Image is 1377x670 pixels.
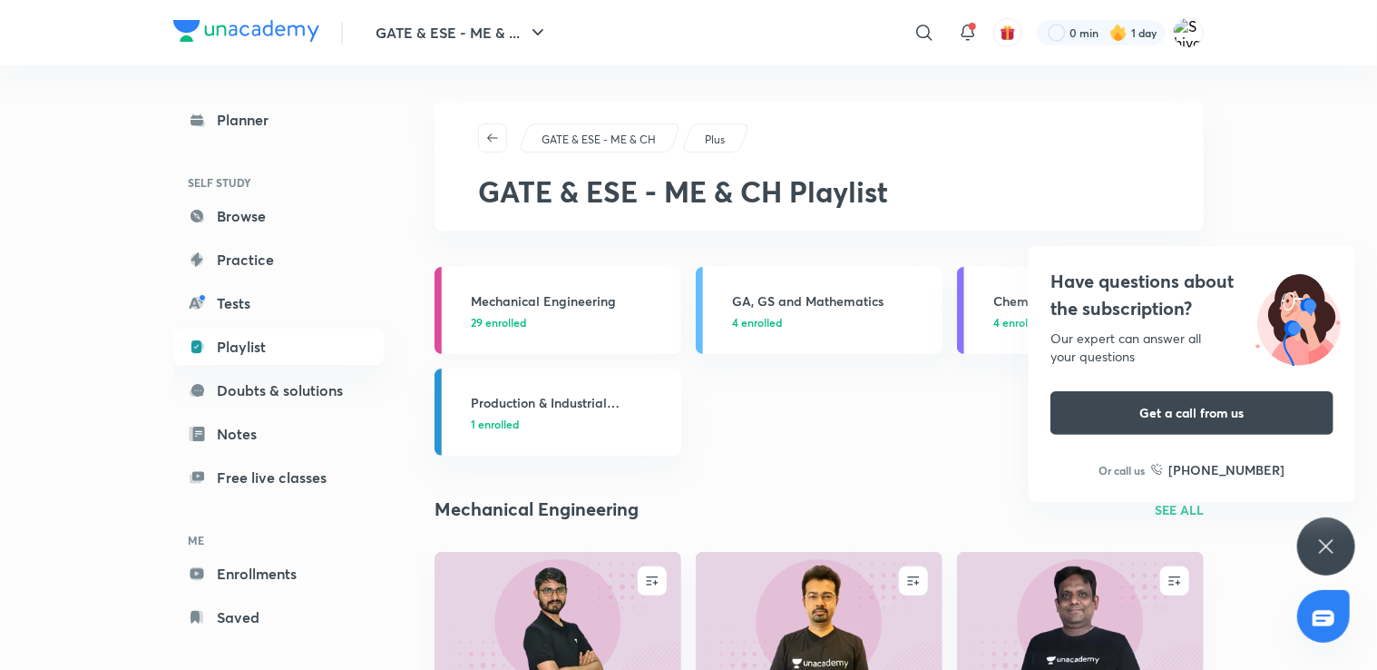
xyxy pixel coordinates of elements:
[993,18,1022,47] button: avatar
[1169,460,1285,479] h6: [PHONE_NUMBER]
[1151,460,1285,479] a: [PHONE_NUMBER]
[173,329,384,365] a: Playlist
[471,291,670,310] h3: Mechanical Engineering
[173,20,319,46] a: Company Logo
[173,20,319,42] img: Company Logo
[478,172,888,211] span: GATE & ESE - ME & CH Playlist
[1099,462,1146,478] p: Or call us
[539,132,659,148] a: GATE & ESE - ME & CH
[173,599,384,636] a: Saved
[435,369,681,456] a: Production & Industrial Engineering1 enrolled
[471,393,670,412] h3: Production & Industrial Engineering
[732,314,782,330] span: 4 enrolled
[1050,330,1333,366] div: Our expert can answer all your questions
[173,372,384,409] a: Doubts & solutions
[702,132,728,148] a: Plus
[435,267,681,354] a: Mechanical Engineering29 enrolled
[365,15,560,51] button: GATE & ESE - ME & ...
[1109,24,1128,42] img: streak
[705,132,725,148] p: Plus
[173,241,384,278] a: Practice
[471,416,519,432] span: 1 enrolled
[173,459,384,496] a: Free live classes
[471,314,526,330] span: 29 enrolled
[1050,268,1333,322] h4: Have questions about the subscription?
[173,285,384,321] a: Tests
[1241,268,1355,366] img: ttu_illustration_new.svg
[173,198,384,234] a: Browse
[173,102,384,138] a: Planner
[173,525,384,556] h6: ME
[1000,25,1016,41] img: avatar
[993,314,1043,330] span: 4 enrolled
[173,167,384,198] h6: SELF STUDY
[696,267,942,354] a: GA, GS and Mathematics4 enrolled
[435,496,639,523] h2: Mechanical Engineering
[173,556,384,592] a: Enrollments
[993,291,1193,310] h3: Chemical Engineering
[542,132,656,148] p: GATE & ESE - ME & CH
[732,291,932,310] h3: GA, GS and Mathematics
[1155,500,1204,519] a: SEE ALL
[957,267,1204,354] a: Chemical Engineering4 enrolled
[1050,391,1333,435] button: Get a call from us
[1173,17,1204,48] img: Shivam Singh
[173,416,384,452] a: Notes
